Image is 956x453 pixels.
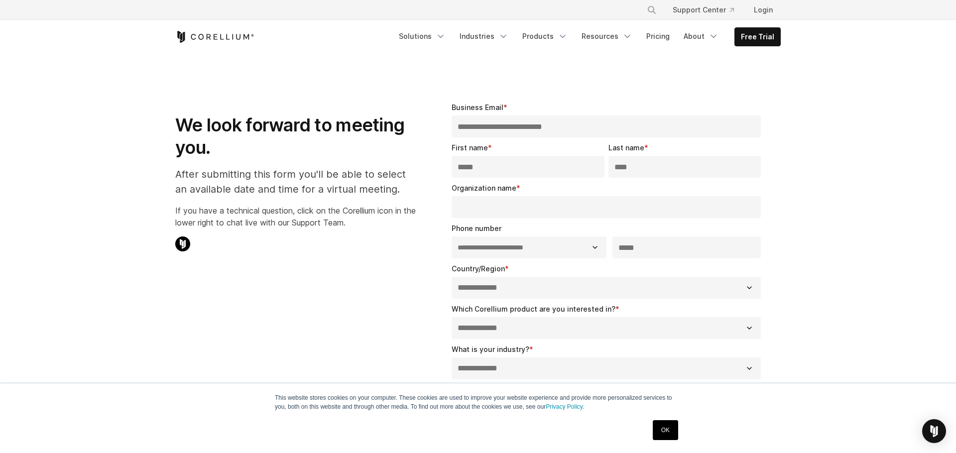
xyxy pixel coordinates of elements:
[452,143,488,152] span: First name
[452,305,615,313] span: Which Corellium product are you interested in?
[175,114,416,159] h1: We look forward to meeting you.
[393,27,781,46] div: Navigation Menu
[665,1,742,19] a: Support Center
[516,27,574,45] a: Products
[175,31,254,43] a: Corellium Home
[635,1,781,19] div: Navigation Menu
[452,184,516,192] span: Organization name
[546,403,584,410] a: Privacy Policy.
[678,27,724,45] a: About
[452,264,505,273] span: Country/Region
[452,103,503,112] span: Business Email
[393,27,452,45] a: Solutions
[640,27,676,45] a: Pricing
[454,27,514,45] a: Industries
[653,420,678,440] a: OK
[735,28,780,46] a: Free Trial
[175,167,416,197] p: After submitting this form you'll be able to select an available date and time for a virtual meet...
[175,205,416,228] p: If you have a technical question, click on the Corellium icon in the lower right to chat live wit...
[746,1,781,19] a: Login
[452,345,529,353] span: What is your industry?
[275,393,681,411] p: This website stores cookies on your computer. These cookies are used to improve your website expe...
[576,27,638,45] a: Resources
[922,419,946,443] div: Open Intercom Messenger
[608,143,644,152] span: Last name
[643,1,661,19] button: Search
[452,224,501,232] span: Phone number
[175,236,190,251] img: Corellium Chat Icon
